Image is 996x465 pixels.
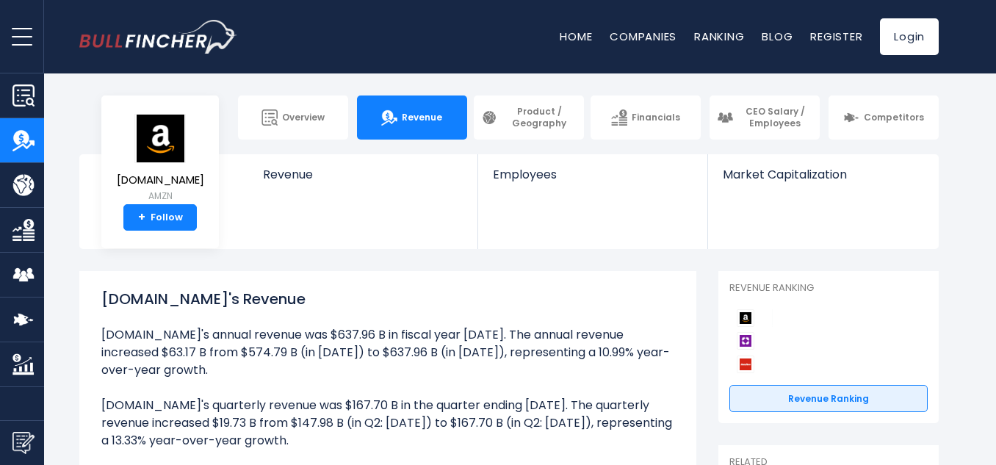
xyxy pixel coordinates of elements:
[116,113,205,205] a: [DOMAIN_NAME] AMZN
[737,356,754,373] img: AutoZone competitors logo
[402,112,442,123] span: Revenue
[729,282,928,295] p: Revenue Ranking
[762,29,793,44] a: Blog
[737,332,754,350] img: Wayfair competitors logo
[723,167,923,181] span: Market Capitalization
[502,106,577,129] span: Product / Geography
[610,29,676,44] a: Companies
[729,385,928,413] a: Revenue Ranking
[474,95,584,140] a: Product / Geography
[79,20,237,54] a: Go to homepage
[123,204,197,231] a: +Follow
[708,154,937,206] a: Market Capitalization
[117,190,204,203] small: AMZN
[248,154,478,206] a: Revenue
[101,326,674,379] li: [DOMAIN_NAME]'s annual revenue was $637.96 B in fiscal year [DATE]. The annual revenue increased ...
[829,95,939,140] a: Competitors
[493,167,692,181] span: Employees
[810,29,862,44] a: Register
[632,112,680,123] span: Financials
[560,29,592,44] a: Home
[880,18,939,55] a: Login
[263,167,463,181] span: Revenue
[101,288,674,310] h1: [DOMAIN_NAME]'s Revenue
[864,112,924,123] span: Competitors
[737,309,754,327] img: Amazon.com competitors logo
[478,154,707,206] a: Employees
[694,29,744,44] a: Ranking
[737,106,812,129] span: CEO Salary / Employees
[710,95,820,140] a: CEO Salary / Employees
[138,211,145,224] strong: +
[238,95,348,140] a: Overview
[357,95,467,140] a: Revenue
[117,174,204,187] span: [DOMAIN_NAME]
[591,95,701,140] a: Financials
[282,112,325,123] span: Overview
[101,397,674,450] li: [DOMAIN_NAME]'s quarterly revenue was $167.70 B in the quarter ending [DATE]. The quarterly reven...
[79,20,237,54] img: bullfincher logo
